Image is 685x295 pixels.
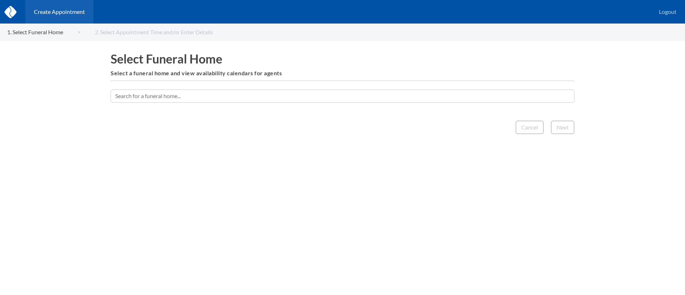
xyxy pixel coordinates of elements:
[111,52,574,66] h1: Select Funeral Home
[551,121,574,134] button: Next
[111,70,574,76] h6: Select a funeral home and view availability calendars for agents
[111,90,574,102] input: Search for a funeral home...
[516,121,544,134] button: Cancel
[7,29,81,35] a: 1. Select Funeral Home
